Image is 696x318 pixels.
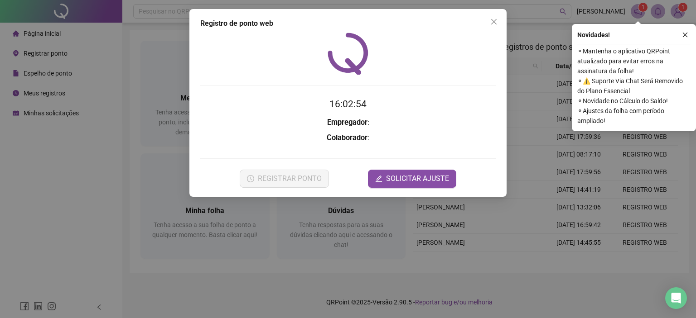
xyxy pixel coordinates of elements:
h3: : [200,117,496,128]
time: 16:02:54 [329,99,367,109]
button: REGISTRAR PONTO [240,170,329,188]
div: Open Intercom Messenger [665,287,687,309]
span: edit [375,175,382,182]
span: close [682,32,688,38]
strong: Empregador [327,118,367,127]
button: editSOLICITAR AJUSTE [368,170,456,188]
span: Novidades ! [577,30,610,40]
span: SOLICITAR AJUSTE [386,173,449,184]
div: Registro de ponto web [200,18,496,29]
span: ⚬ Ajustes da folha com período ampliado! [577,106,691,126]
strong: Colaborador [327,133,367,142]
img: QRPoint [328,33,368,75]
button: Close [487,14,501,29]
span: ⚬ Mantenha o aplicativo QRPoint atualizado para evitar erros na assinatura da folha! [577,46,691,76]
span: close [490,18,498,25]
h3: : [200,132,496,144]
span: ⚬ ⚠️ Suporte Via Chat Será Removido do Plano Essencial [577,76,691,96]
span: ⚬ Novidade no Cálculo do Saldo! [577,96,691,106]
